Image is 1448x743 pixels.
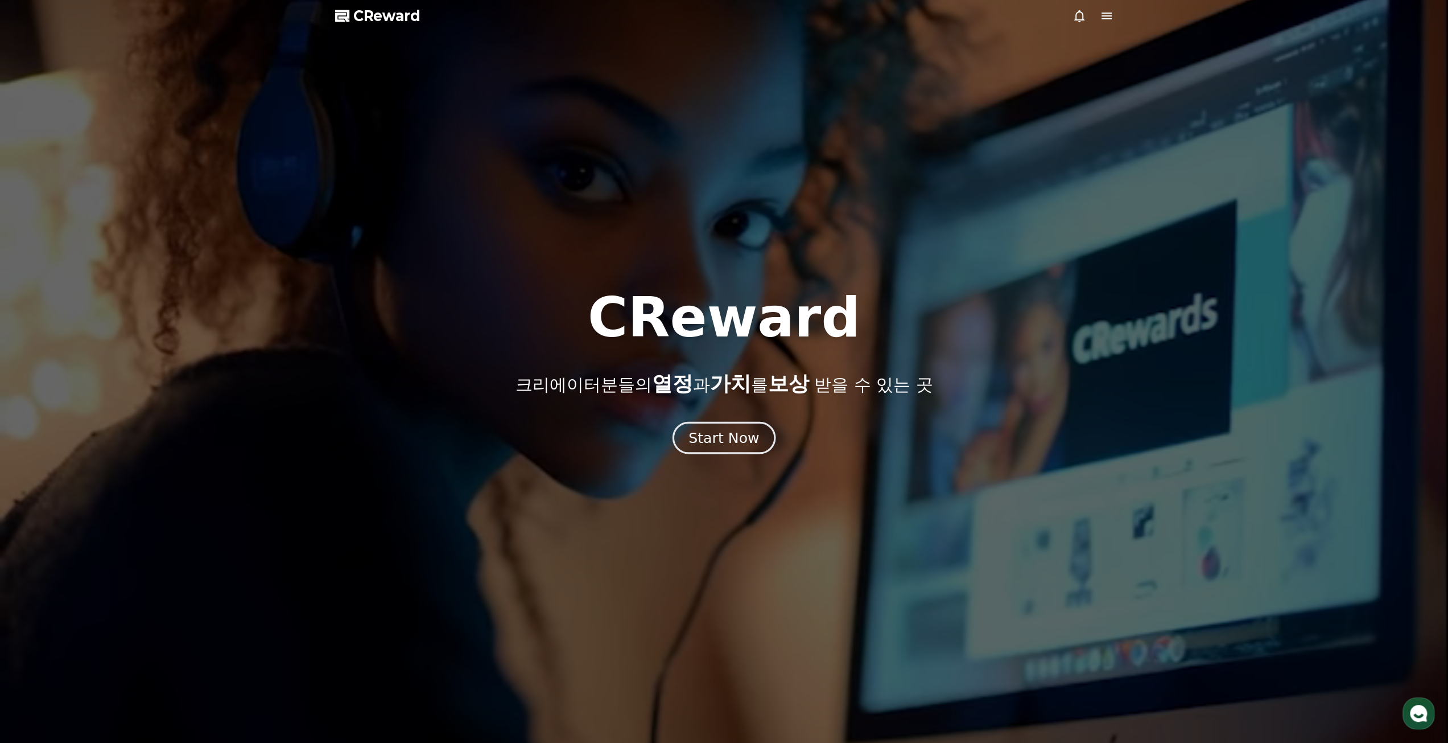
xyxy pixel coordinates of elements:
[673,421,775,454] button: Start Now
[335,7,420,25] a: CReward
[36,378,43,387] span: 홈
[651,372,692,395] span: 열정
[147,361,218,389] a: 설정
[688,428,759,448] div: Start Now
[515,372,933,395] p: 크리에이터분들의 과 를 받을 수 있는 곳
[675,434,773,445] a: Start Now
[768,372,808,395] span: 보상
[176,378,189,387] span: 설정
[709,372,750,395] span: 가치
[104,379,118,388] span: 대화
[75,361,147,389] a: 대화
[3,361,75,389] a: 홈
[353,7,420,25] span: CReward
[588,290,860,345] h1: CReward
